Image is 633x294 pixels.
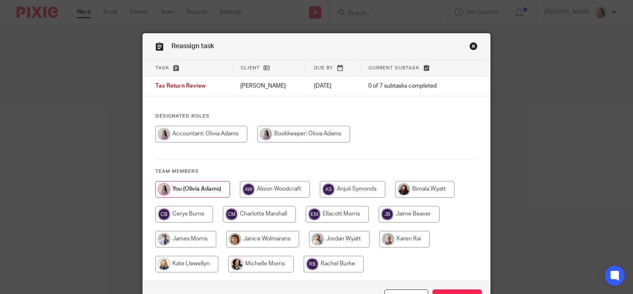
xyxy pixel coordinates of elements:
h4: Designated Roles [155,113,478,120]
h4: Team members [155,168,478,175]
td: 0 of 7 subtasks completed [360,76,461,96]
p: [DATE] [314,82,352,90]
span: Task [155,66,169,70]
a: Close this dialog window [469,42,478,53]
span: Due by [314,66,333,70]
span: Reassign task [172,43,214,49]
span: Tax Return Review [155,83,206,89]
span: Client [241,66,260,70]
p: [PERSON_NAME] [240,82,297,90]
span: Current subtask [369,66,420,70]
